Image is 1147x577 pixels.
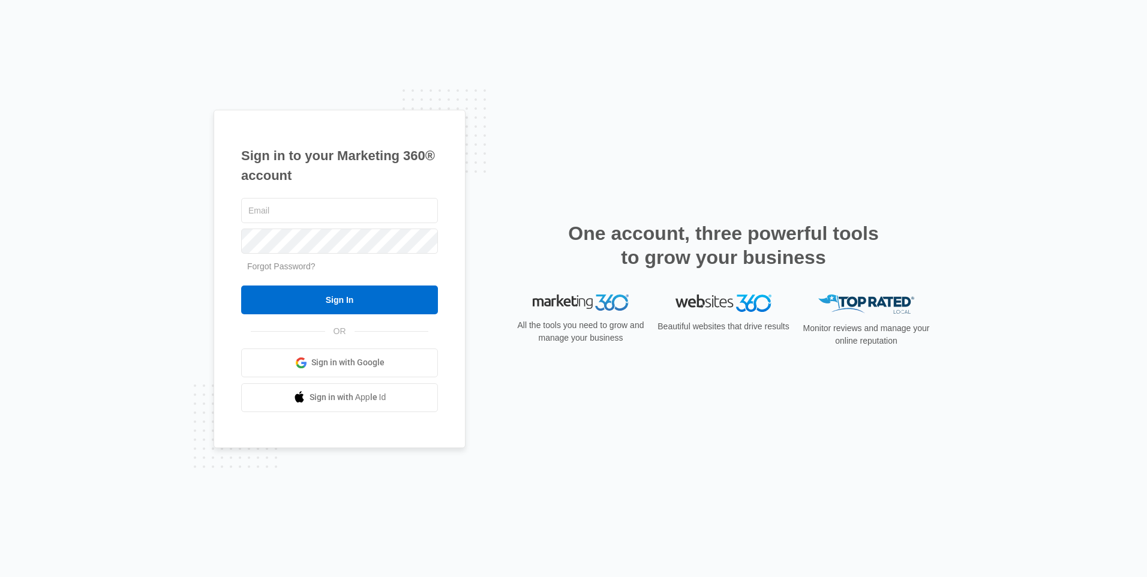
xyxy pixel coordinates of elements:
[675,294,771,312] img: Websites 360
[533,294,629,311] img: Marketing 360
[565,221,882,269] h2: One account, three powerful tools to grow your business
[241,286,438,314] input: Sign In
[514,319,648,344] p: All the tools you need to grow and manage your business
[656,320,791,333] p: Beautiful websites that drive results
[818,294,914,314] img: Top Rated Local
[241,146,438,185] h1: Sign in to your Marketing 360® account
[247,262,316,271] a: Forgot Password?
[241,198,438,223] input: Email
[325,325,355,338] span: OR
[241,348,438,377] a: Sign in with Google
[310,391,386,404] span: Sign in with Apple Id
[241,383,438,412] a: Sign in with Apple Id
[799,322,933,347] p: Monitor reviews and manage your online reputation
[311,356,385,369] span: Sign in with Google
